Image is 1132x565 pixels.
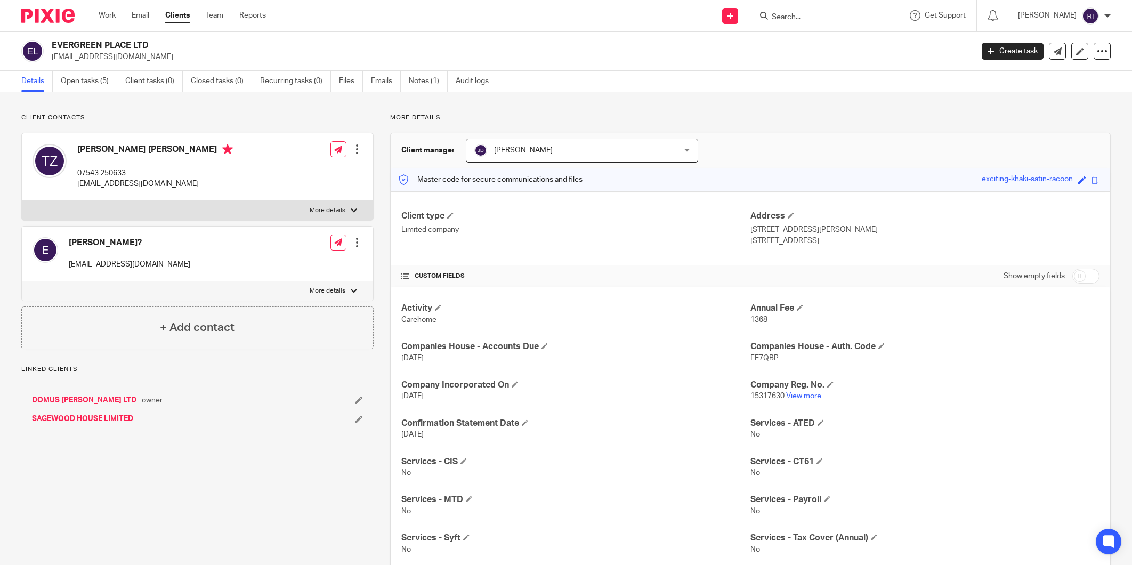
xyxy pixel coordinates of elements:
span: No [750,469,760,477]
a: Audit logs [456,71,497,92]
input: Search [771,13,867,22]
img: svg%3E [21,40,44,62]
h4: Companies House - Accounts Due [401,341,750,352]
a: Reports [239,10,266,21]
p: 07543 250633 [77,168,233,179]
a: Emails [371,71,401,92]
p: Master code for secure communications and files [399,174,583,185]
p: More details [310,206,345,215]
span: [DATE] [401,392,424,400]
a: Create task [982,43,1044,60]
span: No [750,431,760,438]
span: Get Support [925,12,966,19]
span: 15317630 [750,392,785,400]
i: Primary [222,144,233,155]
span: No [401,469,411,477]
img: Pixie [21,9,75,23]
h4: Companies House - Auth. Code [750,341,1099,352]
span: Carehome [401,316,436,324]
img: svg%3E [33,144,67,178]
a: Work [99,10,116,21]
h4: Services - Syft [401,532,750,544]
img: svg%3E [33,237,58,263]
h4: + Add contact [160,319,235,336]
a: Files [339,71,363,92]
h4: Address [750,211,1099,222]
a: Team [206,10,223,21]
img: svg%3E [1082,7,1099,25]
p: [EMAIL_ADDRESS][DOMAIN_NAME] [52,52,966,62]
span: [PERSON_NAME] [494,147,553,154]
h4: Services - MTD [401,494,750,505]
label: Show empty fields [1004,271,1065,281]
p: Linked clients [21,365,374,374]
a: Clients [165,10,190,21]
p: [PERSON_NAME] [1018,10,1077,21]
p: Limited company [401,224,750,235]
h4: [PERSON_NAME]? [69,237,190,248]
p: [STREET_ADDRESS] [750,236,1099,246]
h4: Company Incorporated On [401,380,750,391]
div: exciting-khaki-satin-racoon [982,174,1073,186]
span: No [750,507,760,515]
span: [DATE] [401,354,424,362]
a: Client tasks (0) [125,71,183,92]
span: No [401,507,411,515]
a: DOMUS [PERSON_NAME] LTD [32,395,136,406]
h4: CUSTOM FIELDS [401,272,750,280]
h4: Services - ATED [750,418,1099,429]
h4: Company Reg. No. [750,380,1099,391]
span: 1368 [750,316,767,324]
h2: EVERGREEN PLACE LTD [52,40,783,51]
p: [EMAIL_ADDRESS][DOMAIN_NAME] [77,179,233,189]
a: Recurring tasks (0) [260,71,331,92]
a: Email [132,10,149,21]
h4: Services - CT61 [750,456,1099,467]
img: svg%3E [474,144,487,157]
h4: Annual Fee [750,303,1099,314]
a: View more [786,392,821,400]
h4: Confirmation Statement Date [401,418,750,429]
a: Details [21,71,53,92]
span: No [750,546,760,553]
p: [EMAIL_ADDRESS][DOMAIN_NAME] [69,259,190,270]
h4: Services - CIS [401,456,750,467]
a: Closed tasks (0) [191,71,252,92]
h4: Services - Tax Cover (Annual) [750,532,1099,544]
p: More details [390,114,1111,122]
h4: Activity [401,303,750,314]
span: No [401,546,411,553]
a: Notes (1) [409,71,448,92]
span: owner [142,395,163,406]
h4: Client type [401,211,750,222]
p: [STREET_ADDRESS][PERSON_NAME] [750,224,1099,235]
p: More details [310,287,345,295]
a: Open tasks (5) [61,71,117,92]
p: Client contacts [21,114,374,122]
h3: Client manager [401,145,455,156]
h4: [PERSON_NAME] [PERSON_NAME] [77,144,233,157]
h4: Services - Payroll [750,494,1099,505]
span: [DATE] [401,431,424,438]
span: FE7QBP [750,354,779,362]
a: SAGEWOOD HOUSE LIMITED [32,414,133,424]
